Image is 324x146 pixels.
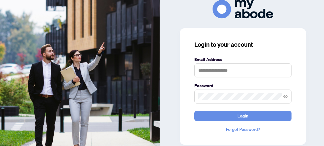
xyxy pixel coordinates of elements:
button: Login [194,111,292,121]
h3: Login to your account [194,40,292,49]
label: Email Address [194,56,292,63]
span: eye-invisible [283,94,288,99]
span: Login [237,111,248,121]
a: Forgot Password? [194,126,292,133]
label: Password [194,82,292,89]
